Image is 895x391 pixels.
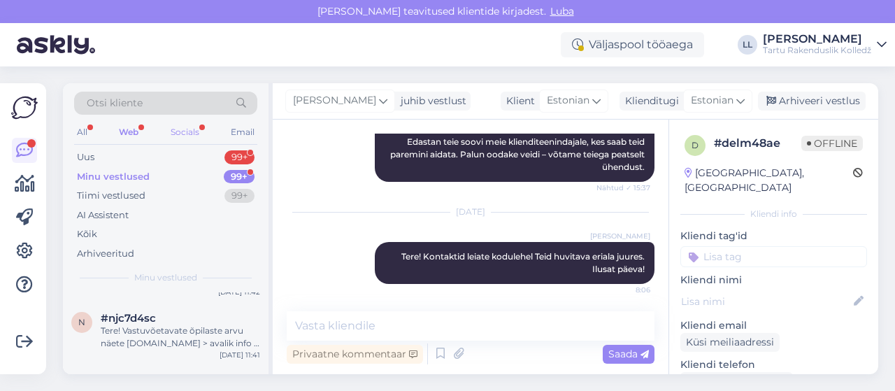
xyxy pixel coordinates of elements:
[680,357,867,372] p: Kliendi telefon
[218,287,260,297] div: [DATE] 11:42
[714,135,801,152] div: # delm48ae
[763,45,871,56] div: Tartu Rakenduslik Kolledž
[287,206,654,218] div: [DATE]
[77,170,150,184] div: Minu vestlused
[680,372,793,391] div: Küsi telefoninumbrit
[738,35,757,55] div: LL
[501,94,535,108] div: Klient
[608,348,649,360] span: Saada
[763,34,871,45] div: [PERSON_NAME]
[390,111,647,172] span: Tere! Edastan teie soovi meie klienditeenindajale, kes saab teid paremini aidata. Palun oodake ve...
[680,208,867,220] div: Kliendi info
[680,229,867,243] p: Kliendi tag'id
[11,94,38,121] img: Askly Logo
[74,123,90,141] div: All
[293,93,376,108] span: [PERSON_NAME]
[77,227,97,241] div: Kõik
[224,189,255,203] div: 99+
[691,93,733,108] span: Estonian
[680,246,867,267] input: Lisa tag
[620,94,679,108] div: Klienditugi
[87,96,143,111] span: Otsi kliente
[116,123,141,141] div: Web
[680,318,867,333] p: Kliendi email
[224,150,255,164] div: 99+
[763,34,887,56] a: [PERSON_NAME]Tartu Rakenduslik Kolledž
[224,170,255,184] div: 99+
[77,208,129,222] div: AI Assistent
[561,32,704,57] div: Väljaspool tööaega
[596,183,650,193] span: Nähtud ✓ 15:37
[680,273,867,287] p: Kliendi nimi
[598,285,650,295] span: 8:06
[547,93,589,108] span: Estonian
[685,166,853,195] div: [GEOGRAPHIC_DATA], [GEOGRAPHIC_DATA]
[758,92,866,111] div: Arhiveeri vestlus
[546,5,578,17] span: Luba
[681,294,851,309] input: Lisa nimi
[395,94,466,108] div: juhib vestlust
[77,150,94,164] div: Uus
[101,312,156,325] span: #njc7d4sc
[78,317,85,327] span: n
[590,231,650,241] span: [PERSON_NAME]
[801,136,863,151] span: Offline
[680,333,780,352] div: Küsi meiliaadressi
[77,189,145,203] div: Tiimi vestlused
[287,345,423,364] div: Privaatne kommentaar
[77,247,134,261] div: Arhiveeritud
[692,140,699,150] span: d
[220,350,260,360] div: [DATE] 11:41
[228,123,257,141] div: Email
[101,325,260,350] div: Tere! Vastuvõetavate õpilaste arvu näete [DOMAIN_NAME] > avalik info > laekunud avaldused > Tartu...
[401,251,647,274] span: Tere! Kontaktid leiate kodulehel Teid huvitava eriala juures. Ilusat päeva!
[168,123,202,141] div: Socials
[134,271,197,284] span: Minu vestlused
